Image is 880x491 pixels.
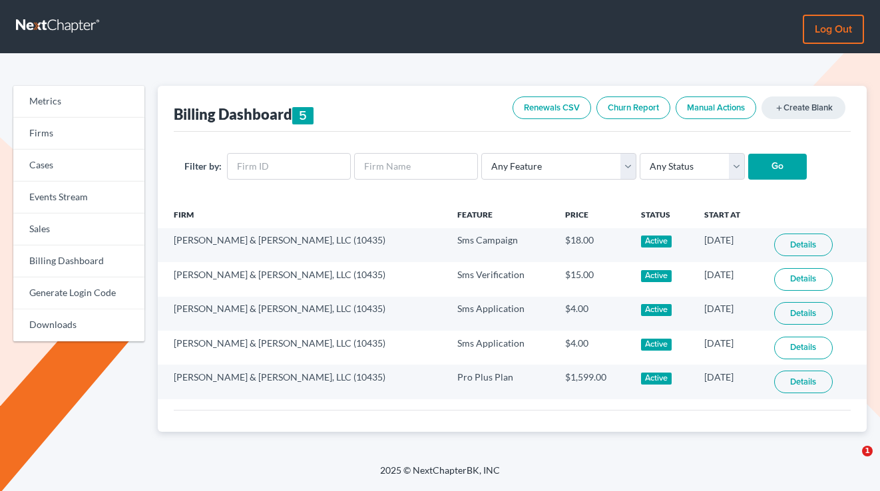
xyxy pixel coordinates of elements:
[13,214,144,245] a: Sales
[676,96,756,119] a: Manual Actions
[641,304,672,316] div: Active
[596,96,670,119] a: Churn Report
[554,262,630,296] td: $15.00
[227,153,351,180] input: Firm ID
[447,365,554,399] td: Pro Plus Plan
[774,268,833,291] a: Details
[554,331,630,365] td: $4.00
[694,228,763,262] td: [DATE]
[13,277,144,309] a: Generate Login Code
[158,297,447,331] td: [PERSON_NAME] & [PERSON_NAME], LLC (10435)
[447,262,554,296] td: Sms Verification
[762,96,845,119] a: addCreate Blank
[13,182,144,214] a: Events Stream
[554,365,630,399] td: $1,599.00
[158,202,447,228] th: Firm
[174,104,314,124] div: Billing Dashboard
[184,159,222,173] label: Filter by:
[13,118,144,150] a: Firms
[13,309,144,341] a: Downloads
[775,104,783,112] i: add
[447,202,554,228] th: Feature
[835,446,867,478] iframe: Intercom live chat
[447,297,554,331] td: Sms Application
[13,245,144,277] a: Billing Dashboard
[803,15,864,44] a: Log out
[554,228,630,262] td: $18.00
[694,262,763,296] td: [DATE]
[13,86,144,118] a: Metrics
[641,339,672,351] div: Active
[354,153,478,180] input: Firm Name
[292,107,314,124] div: 5
[774,337,833,359] a: Details
[862,446,873,456] span: 1
[694,202,763,228] th: Start At
[694,331,763,365] td: [DATE]
[694,365,763,399] td: [DATE]
[158,331,447,365] td: [PERSON_NAME] & [PERSON_NAME], LLC (10435)
[774,234,833,256] a: Details
[554,202,630,228] th: Price
[158,262,447,296] td: [PERSON_NAME] & [PERSON_NAME], LLC (10435)
[61,464,819,488] div: 2025 © NextChapterBK, INC
[513,96,591,119] a: Renewals CSV
[13,150,144,182] a: Cases
[447,228,554,262] td: Sms Campaign
[641,373,672,385] div: Active
[158,228,447,262] td: [PERSON_NAME] & [PERSON_NAME], LLC (10435)
[447,331,554,365] td: Sms Application
[774,371,833,393] a: Details
[630,202,694,228] th: Status
[554,297,630,331] td: $4.00
[641,236,672,247] div: Active
[748,154,807,180] input: Go
[694,297,763,331] td: [DATE]
[774,302,833,325] a: Details
[641,270,672,282] div: Active
[158,365,447,399] td: [PERSON_NAME] & [PERSON_NAME], LLC (10435)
